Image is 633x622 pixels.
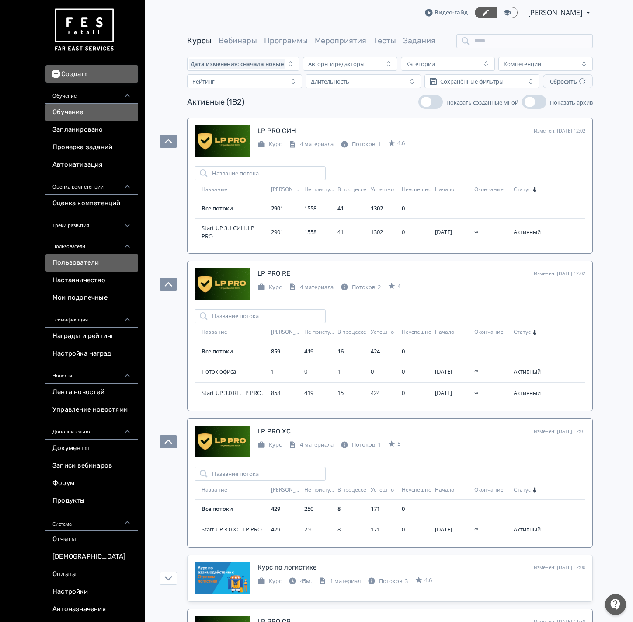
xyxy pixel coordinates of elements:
[304,389,334,398] div: 419
[406,60,435,67] div: Категории
[550,98,593,106] span: Показать архив
[435,389,471,398] div: 30 мая 2025
[337,328,367,336] div: В процессе
[337,367,367,376] div: 1
[402,186,431,193] div: Неуспешно
[191,60,284,67] span: Дата изменения: сначала новые
[496,7,518,18] a: Переключиться в режим ученика
[45,401,138,419] a: Управление новостями
[402,525,431,534] div: 0
[187,74,302,88] button: Рейтинг
[45,345,138,363] a: Настройка наград
[257,440,282,449] div: Курс
[304,328,334,336] div: Не приступали
[257,283,282,292] div: Курс
[435,228,471,237] div: 8 мая 2025
[45,531,138,548] a: Отчеты
[440,78,504,85] div: Сохранённые фильтры
[271,228,301,237] div: 2901
[257,269,290,279] div: LP PRO RE
[45,104,138,121] a: Обучение
[45,363,138,384] div: Новости
[192,78,215,85] div: Рейтинг
[371,347,398,356] div: 424
[435,486,454,494] span: Начало
[271,347,301,356] div: 859
[514,186,531,193] span: Статус
[341,283,381,292] div: Потоков: 2
[435,525,471,534] div: 30 мая 2025
[271,389,301,398] div: 858
[514,486,531,494] span: Статус
[514,228,541,237] div: Активный
[45,254,138,272] a: Пользователи
[257,577,282,586] div: Курс
[397,139,405,148] span: 4.6
[304,505,334,514] div: 250
[474,328,504,336] span: Окончание
[271,525,301,534] div: 429
[187,57,299,71] button: Дата изменения: сначала новые
[45,65,138,83] button: Создать
[202,525,268,534] a: Start UP 3.0 ХС. LP PRO.
[371,525,398,534] div: 171
[319,577,361,586] div: 1 материал
[303,57,397,71] button: Авторы и редакторы
[402,328,431,336] div: Неуспешно
[45,174,138,195] div: Оценка компетенций
[257,563,316,573] div: Курс по логистике
[45,548,138,566] a: [DEMOGRAPHIC_DATA]
[514,367,541,376] div: Активный
[308,60,365,67] div: Авторы и редакторы
[401,57,495,71] button: Категории
[271,505,301,514] div: 429
[304,186,334,193] div: Не приступали
[202,389,268,398] span: Start UP 3.0 RE. LP PRO.
[337,389,367,398] div: 15
[45,328,138,345] a: Награды и рейтинг
[402,505,431,514] div: 0
[289,283,334,292] div: 4 материала
[45,272,138,289] a: Наставничество
[45,307,138,328] div: Геймификация
[202,505,233,513] a: Все потоки
[45,384,138,401] a: Лента новостей
[373,36,396,45] a: Тесты
[202,204,233,212] a: Все потоки
[474,186,504,193] span: Окончание
[45,566,138,583] a: Оплата
[528,7,584,18] span: Юлия Князева
[45,457,138,475] a: Записи вебинаров
[371,486,398,494] div: Успешно
[435,367,471,376] div: 18 июля 2025
[300,577,312,585] span: 45м.
[543,74,593,88] button: Сбросить
[371,389,398,398] div: 424
[341,440,381,449] div: Потоков: 1
[337,525,367,534] div: 8
[474,367,510,376] div: ∞
[45,492,138,510] a: Продукты
[435,186,454,193] span: Начало
[257,126,296,136] div: LP PRO СИН
[337,505,367,514] div: 8
[402,389,431,398] div: 0
[271,486,301,494] div: [PERSON_NAME]
[311,78,349,85] div: Длительность
[474,486,504,494] span: Окончание
[534,127,585,135] div: Изменен: [DATE] 12:02
[202,367,268,376] a: Поток офиса
[219,36,257,45] a: Вебинары
[514,389,541,398] div: Активный
[371,367,398,376] div: 0
[424,74,539,88] button: Сохранённые фильтры
[304,204,334,213] div: 1558
[397,440,400,448] span: 5
[45,475,138,492] a: Форум
[337,486,367,494] div: В процессе
[402,347,431,356] div: 0
[271,367,301,376] div: 1
[371,204,398,213] div: 1302
[368,577,408,586] div: Потоков: 3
